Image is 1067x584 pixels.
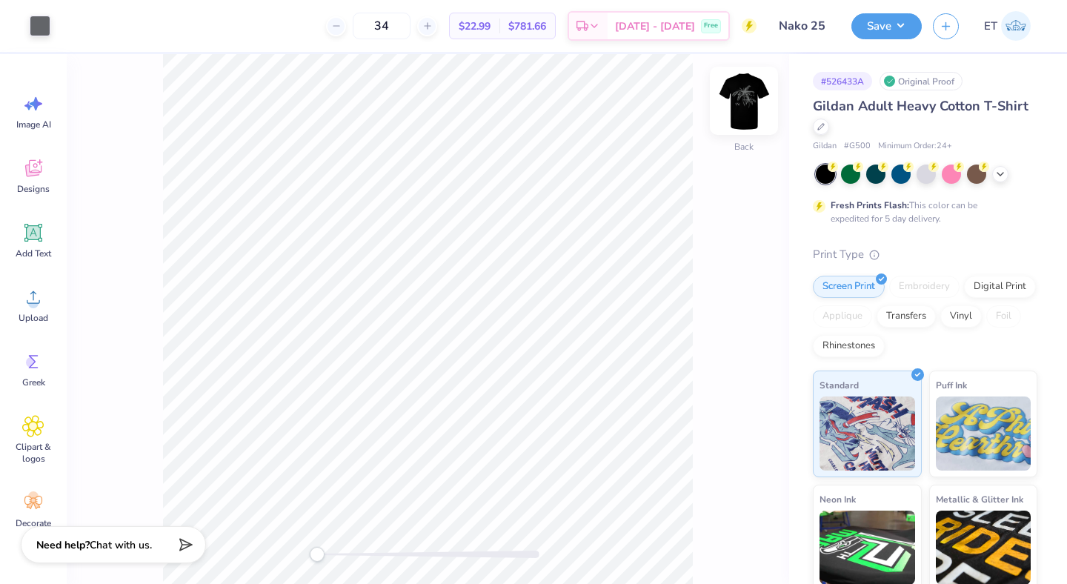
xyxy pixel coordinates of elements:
span: Minimum Order: 24 + [878,140,952,153]
span: Free [704,21,718,31]
div: Transfers [877,305,936,328]
span: Standard [820,377,859,393]
div: Rhinestones [813,335,885,357]
span: Add Text [16,248,51,259]
span: Upload [19,312,48,324]
span: Clipart & logos [9,441,58,465]
span: Decorate [16,517,51,529]
span: $22.99 [459,19,491,34]
div: Foil [986,305,1021,328]
span: # G500 [844,140,871,153]
input: – – [353,13,410,39]
strong: Need help? [36,538,90,552]
span: Designs [17,183,50,195]
span: Puff Ink [936,377,967,393]
div: Print Type [813,246,1037,263]
strong: Fresh Prints Flash: [831,199,909,211]
span: Neon Ink [820,491,856,507]
input: Untitled Design [768,11,840,41]
div: Back [734,140,754,153]
span: Image AI [16,119,51,130]
span: $781.66 [508,19,546,34]
span: Gildan Adult Heavy Cotton T-Shirt [813,97,1028,115]
div: Original Proof [880,72,963,90]
div: Digital Print [964,276,1036,298]
div: Applique [813,305,872,328]
img: Puff Ink [936,396,1031,471]
button: Save [851,13,922,39]
div: Embroidery [889,276,960,298]
a: ET [977,11,1037,41]
img: Standard [820,396,915,471]
span: Gildan [813,140,837,153]
img: Elaina Thomas [1001,11,1031,41]
div: Accessibility label [310,547,325,562]
div: Screen Print [813,276,885,298]
span: Greek [22,376,45,388]
span: [DATE] - [DATE] [615,19,695,34]
span: Chat with us. [90,538,152,552]
div: # 526433A [813,72,872,90]
div: This color can be expedited for 5 day delivery. [831,199,1013,225]
img: Back [714,71,774,130]
span: ET [984,18,997,35]
span: Metallic & Glitter Ink [936,491,1023,507]
div: Vinyl [940,305,982,328]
